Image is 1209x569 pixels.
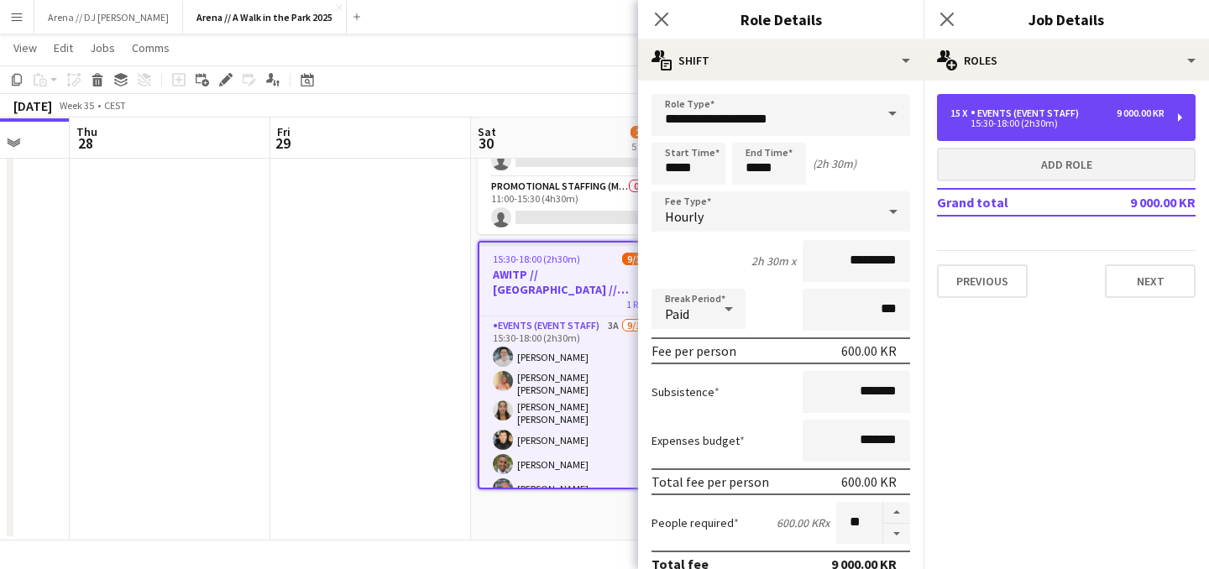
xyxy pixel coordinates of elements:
div: Events (Event Staff) [971,107,1086,119]
div: [DATE] [13,97,52,114]
h3: Role Details [638,8,924,30]
div: 15 x [950,107,971,119]
span: 29 [275,133,290,153]
div: 600.00 KR [841,342,897,359]
a: Comms [125,37,176,59]
div: 600.00 KR x [777,515,830,530]
span: 30 [475,133,496,153]
app-card-role: Promotional Staffing (Mascot)0/111:00-15:30 (4h30m) [478,177,666,234]
button: Previous [937,264,1028,298]
div: Roles [924,40,1209,81]
span: 29/51 [631,126,664,138]
div: Shift [638,40,924,81]
div: 2h 30m x [751,253,796,269]
app-job-card: 15:30-18:00 (2h30m)9/15AWITP // [GEOGRAPHIC_DATA] // [GEOGRAPHIC_DATA]1 RoleEvents (Event Staff)3... [478,241,666,489]
div: CEST [104,99,126,112]
span: 28 [74,133,97,153]
div: Total fee per person [652,473,769,490]
button: Decrease [883,524,910,545]
h3: Job Details [924,8,1209,30]
a: Edit [47,37,80,59]
div: 15:30-18:00 (2h30m) [950,119,1165,128]
button: Add role [937,148,1196,181]
span: Jobs [90,40,115,55]
span: 1 Role [626,298,651,311]
span: Edit [54,40,73,55]
div: 600.00 KR [841,473,897,490]
span: Week 35 [55,99,97,112]
label: Expenses budget [652,433,745,448]
span: Thu [76,124,97,139]
span: Sat [478,124,496,139]
div: 9 000.00 KR [1117,107,1165,119]
button: Next [1105,264,1196,298]
div: (2h 30m) [813,156,856,171]
div: 5 Jobs [631,140,663,153]
span: Comms [132,40,170,55]
div: Fee per person [652,342,736,359]
span: Paid [665,305,689,322]
span: 15:30-18:00 (2h30m) [493,253,580,265]
label: People required [652,515,739,530]
h3: AWITP // [GEOGRAPHIC_DATA] // [GEOGRAPHIC_DATA] [479,267,664,297]
span: Fri [277,124,290,139]
td: 9 000.00 KR [1090,189,1196,216]
a: Jobs [83,37,122,59]
label: Subsistence [652,384,720,399]
span: Hourly [665,208,704,225]
button: Increase [883,502,910,524]
td: Grand total [937,189,1090,216]
span: 9/15 [622,253,651,265]
a: View [7,37,44,59]
span: View [13,40,37,55]
button: Arena // DJ [PERSON_NAME] [34,1,183,34]
button: Arena // A Walk in the Park 2025 [183,1,347,34]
